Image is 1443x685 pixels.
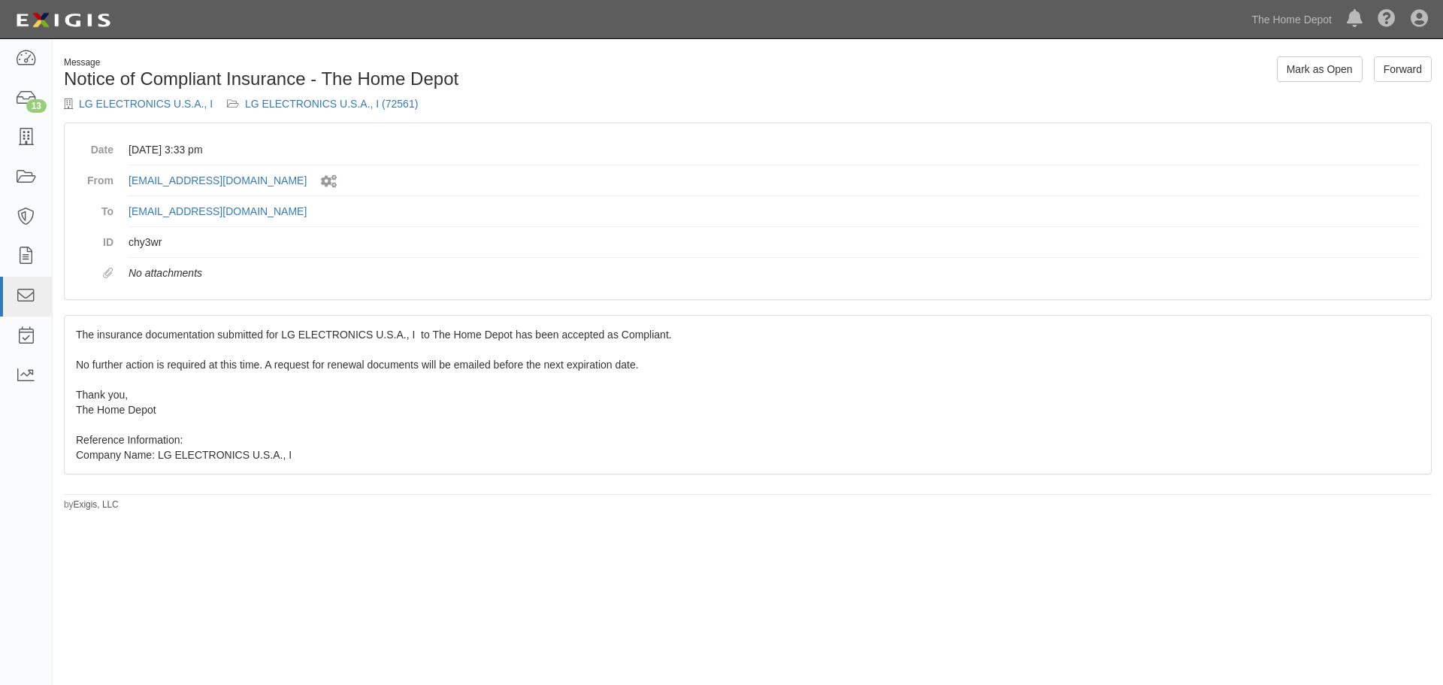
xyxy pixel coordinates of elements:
div: Message [64,56,737,69]
a: LG ELECTRONICS U.S.A., I (72561) [245,98,418,110]
dd: [DATE] 3:33 pm [129,135,1420,165]
div: The insurance documentation submitted for LG ELECTRONICS U.S.A., I to The Home Depot has been acc... [65,316,1431,474]
a: Mark as Open [1277,56,1363,82]
em: No attachments [129,267,202,279]
dt: From [76,165,113,188]
a: Forward [1374,56,1432,82]
dt: ID [76,227,113,250]
dd: chy3wr [129,227,1420,258]
dt: Date [76,135,113,157]
div: 13 [26,99,47,113]
i: Help Center - Complianz [1378,11,1396,29]
a: The Home Depot [1244,5,1339,35]
a: LG ELECTRONICS U.S.A., I [79,98,213,110]
a: [EMAIL_ADDRESS][DOMAIN_NAME] [129,174,307,186]
a: [EMAIL_ADDRESS][DOMAIN_NAME] [129,205,307,217]
dt: To [76,196,113,219]
a: Exigis, LLC [74,499,119,510]
i: Sent by system workflow [321,175,337,188]
h1: Notice of Compliant Insurance - The Home Depot [64,69,737,89]
i: Attachments [103,268,113,279]
small: by [64,499,119,511]
img: logo-5460c22ac91f19d4615b14bd174203de0afe785f0fc80cf4dbbc73dc1793850b.png [11,7,115,34]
